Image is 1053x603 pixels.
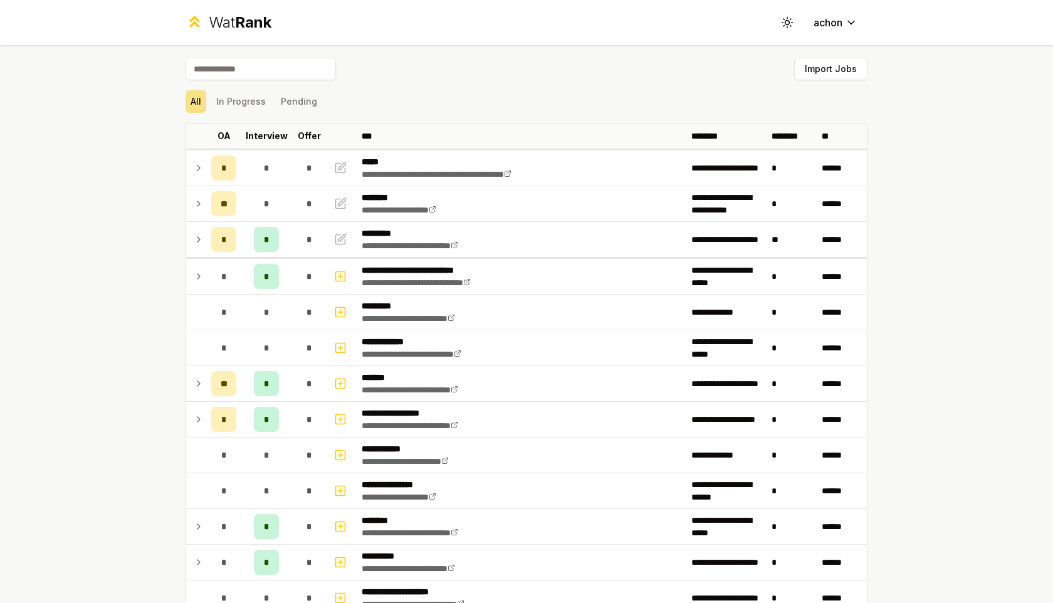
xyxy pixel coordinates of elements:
p: Offer [298,130,321,142]
a: WatRank [186,13,271,33]
span: Rank [235,13,271,31]
p: Interview [246,130,288,142]
span: achon [814,15,842,30]
button: Import Jobs [794,58,867,80]
button: All [186,90,206,113]
button: In Progress [211,90,271,113]
p: OA [217,130,231,142]
div: Wat [209,13,271,33]
button: Pending [276,90,322,113]
button: achon [804,11,867,34]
